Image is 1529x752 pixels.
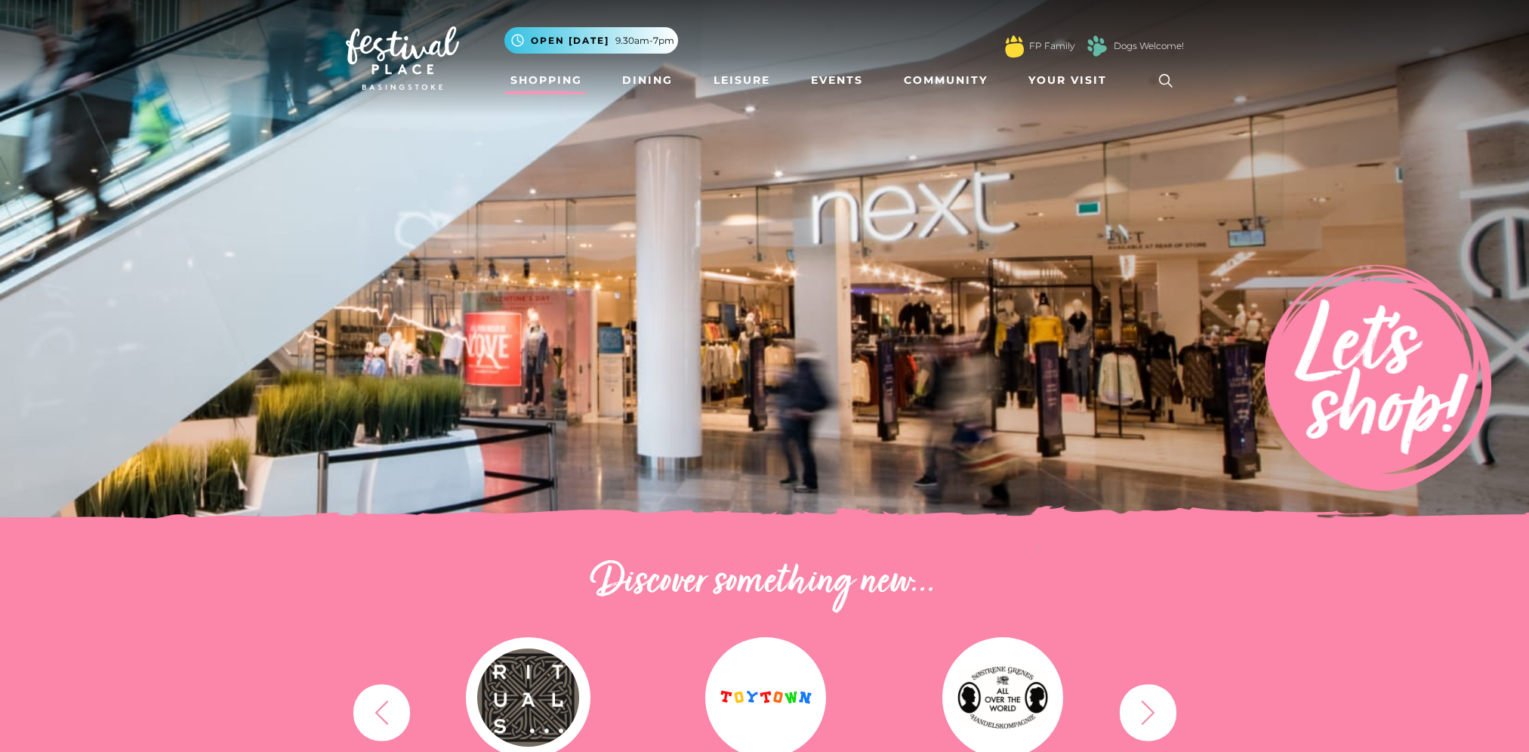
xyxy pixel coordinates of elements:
a: Dogs Welcome! [1114,39,1184,53]
a: Your Visit [1022,66,1121,94]
a: FP Family [1029,39,1074,53]
a: Leisure [707,66,776,94]
img: Festival Place Logo [346,26,459,90]
button: Open [DATE] 9.30am-7pm [504,27,678,54]
a: Community [898,66,994,94]
span: Open [DATE] [531,34,609,48]
a: Dining [616,66,679,94]
h2: Discover something new... [346,559,1184,607]
a: Shopping [504,66,588,94]
span: 9.30am-7pm [615,34,674,48]
a: Events [805,66,869,94]
span: Your Visit [1028,72,1107,88]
